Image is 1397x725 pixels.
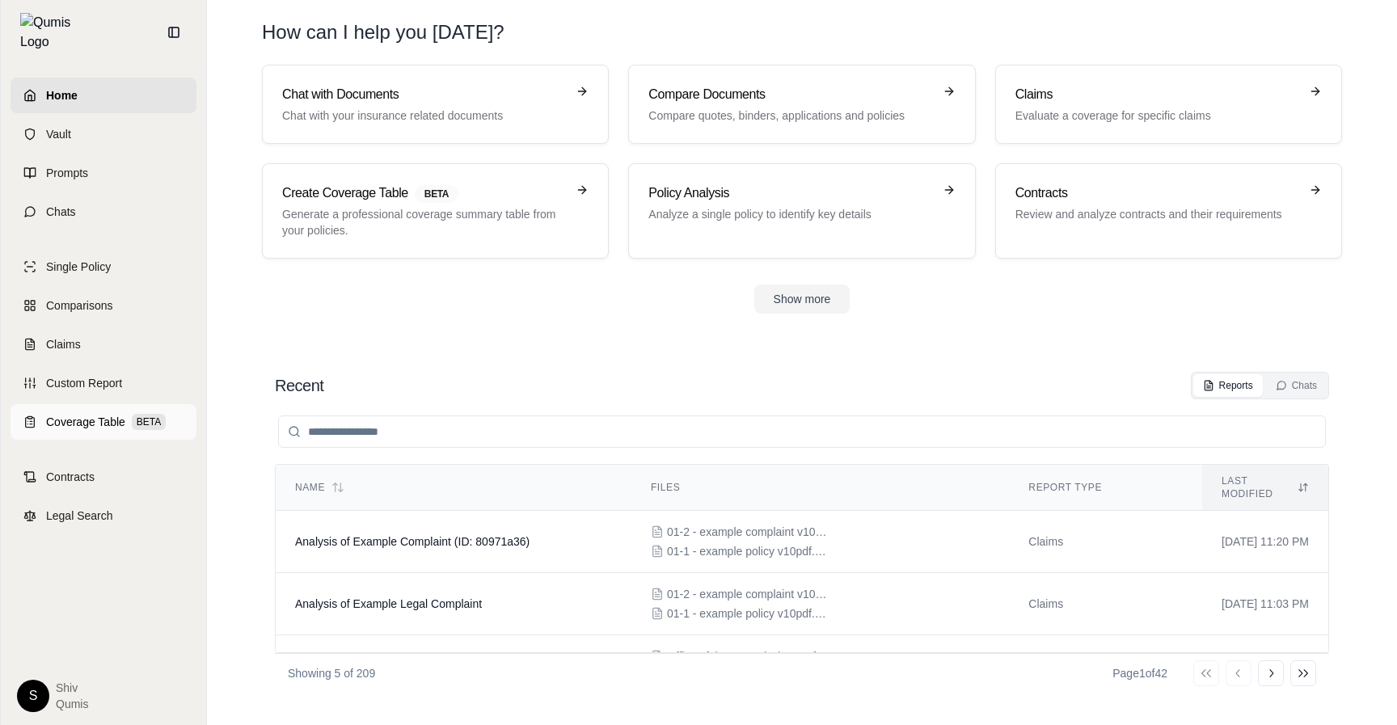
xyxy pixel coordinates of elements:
[295,597,482,610] span: Analysis of Example Legal Complaint
[288,665,375,681] p: Showing 5 of 209
[648,85,932,104] h3: Compare Documents
[46,414,125,430] span: Coverage Table
[282,183,566,203] h3: Create Coverage Table
[56,680,88,696] span: Shiv
[11,155,196,191] a: Prompts
[667,605,829,622] span: 01-1 - example policy v10pdf.pdf
[11,404,196,440] a: Coverage TableBETA
[20,13,81,52] img: Qumis Logo
[46,297,112,314] span: Comparisons
[295,535,530,548] span: Analysis of Example Complaint (ID: 80971a36)
[262,163,609,259] a: Create Coverage TableBETAGenerate a professional coverage summary table from your policies.
[1222,474,1309,500] div: Last modified
[1202,573,1328,635] td: [DATE] 11:03 PM
[1009,573,1202,635] td: Claims
[667,543,829,559] span: 01-1 - example policy v10pdf.pdf
[46,375,122,391] span: Custom Report
[1015,206,1299,222] p: Review and analyze contracts and their requirements
[648,206,932,222] p: Analyze a single policy to identify key details
[262,19,504,45] h1: How can I help you [DATE]?
[282,107,566,124] p: Chat with your insurance related documents
[415,185,458,203] span: BETA
[11,288,196,323] a: Comparisons
[1203,379,1253,392] div: Reports
[46,508,113,524] span: Legal Search
[11,327,196,362] a: Claims
[1266,374,1327,397] button: Chats
[46,336,81,352] span: Claims
[667,524,829,540] span: 01-2 - example complaint v109.pdf
[161,19,187,45] button: Collapse sidebar
[295,481,612,494] div: Name
[995,163,1342,259] a: ContractsReview and analyze contracts and their requirements
[648,183,932,203] h3: Policy Analysis
[11,498,196,533] a: Legal Search
[11,249,196,285] a: Single Policy
[1015,183,1299,203] h3: Contracts
[17,680,49,712] div: S
[295,651,576,681] span: Office of the Commissioner of Baseball Operation Policy Analysis
[667,648,829,664] span: Office of the Commissioner of Baseball Operation Policy 1000100100241 Final Policy Revised 03.24....
[1112,665,1167,681] div: Page 1 of 42
[46,126,71,142] span: Vault
[1009,511,1202,573] td: Claims
[648,107,932,124] p: Compare quotes, binders, applications and policies
[56,696,88,712] span: Qumis
[46,87,78,103] span: Home
[132,414,166,430] span: BETA
[1015,107,1299,124] p: Evaluate a coverage for specific claims
[275,374,323,397] h2: Recent
[1276,379,1317,392] div: Chats
[11,365,196,401] a: Custom Report
[46,204,76,220] span: Chats
[1009,635,1202,698] td: Policies Compare
[46,469,95,485] span: Contracts
[1015,85,1299,104] h3: Claims
[754,285,850,314] button: Show more
[282,206,566,238] p: Generate a professional coverage summary table from your policies.
[1202,635,1328,698] td: [DATE] 06:49 PM
[11,194,196,230] a: Chats
[667,586,829,602] span: 01-2 - example complaint v109.pdf
[46,165,88,181] span: Prompts
[262,65,609,144] a: Chat with DocumentsChat with your insurance related documents
[1202,511,1328,573] td: [DATE] 11:20 PM
[11,459,196,495] a: Contracts
[631,465,1009,511] th: Files
[628,65,975,144] a: Compare DocumentsCompare quotes, binders, applications and policies
[282,85,566,104] h3: Chat with Documents
[46,259,111,275] span: Single Policy
[11,116,196,152] a: Vault
[11,78,196,113] a: Home
[995,65,1342,144] a: ClaimsEvaluate a coverage for specific claims
[628,163,975,259] a: Policy AnalysisAnalyze a single policy to identify key details
[1193,374,1263,397] button: Reports
[1009,465,1202,511] th: Report Type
